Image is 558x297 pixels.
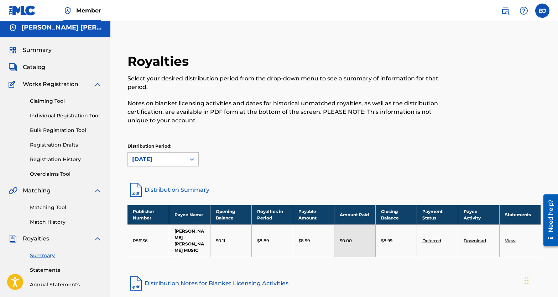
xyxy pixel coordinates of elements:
p: $0.11 [216,238,225,244]
img: expand [93,234,102,243]
img: Top Rightsholder [63,6,72,15]
img: MLC Logo [9,5,36,16]
p: Notes on blanket licensing activities and dates for historical unmatched royalties, as well as th... [127,99,446,125]
img: help [520,6,528,15]
p: $8.99 [298,238,310,244]
p: $8.89 [257,238,269,244]
a: View [505,238,516,243]
iframe: Resource Center [538,192,558,249]
img: Matching [9,186,17,195]
p: $8.99 [381,238,392,244]
img: expand [93,80,102,89]
img: pdf [127,275,145,292]
img: distribution-summary-pdf [127,181,145,198]
span: Catalog [23,63,45,71]
h5: BETSY JILL MUSIC [21,23,102,32]
img: Summary [9,46,17,54]
div: User Menu [535,4,549,18]
span: Matching [23,186,51,195]
img: Works Registration [9,80,18,89]
th: Payment Status [417,205,458,224]
a: Registration History [30,156,102,163]
span: Royalties [23,234,49,243]
a: Distribution Notes for Blanket Licensing Activities [127,275,541,292]
iframe: Chat Widget [522,263,558,297]
p: Select your desired distribution period from the drop-down menu to see a summary of information f... [127,74,446,91]
a: CatalogCatalog [9,63,45,71]
img: Royalties [9,234,17,243]
a: Claiming Tool [30,97,102,105]
th: Payee Name [169,205,210,224]
img: Accounts [9,23,17,32]
th: Publisher Number [127,205,169,224]
span: Summary [23,46,52,54]
td: [PERSON_NAME] [PERSON_NAME] MUSIC [169,224,210,257]
span: Works Registration [23,80,78,89]
th: Payee Activity [458,205,499,224]
th: Payable Amount [293,205,334,224]
a: Registration Drafts [30,141,102,149]
a: Public Search [498,4,512,18]
a: Overclaims Tool [30,170,102,178]
a: Summary [30,252,102,259]
div: Drag [525,270,529,291]
th: Opening Balance [210,205,251,224]
th: Royalties in Period [251,205,293,224]
a: Download [464,238,486,243]
img: Catalog [9,63,17,71]
th: Amount Paid [334,205,375,224]
img: expand [93,186,102,195]
h2: Royalties [127,53,192,69]
a: Matching Tool [30,204,102,211]
a: Bulk Registration Tool [30,127,102,134]
th: Closing Balance [375,205,417,224]
a: SummarySummary [9,46,52,54]
a: Distribution Summary [127,181,541,198]
div: [DATE] [132,155,181,164]
div: Help [517,4,531,18]
a: Individual Registration Tool [30,112,102,120]
span: Member [76,6,101,15]
a: Annual Statements [30,281,102,288]
a: Match History [30,218,102,226]
a: Statements [30,266,102,274]
td: P561S6 [127,224,169,257]
p: $0.00 [340,238,352,244]
img: search [501,6,510,15]
p: Distribution Period: [127,143,199,149]
a: Deferred [422,238,441,243]
th: Statements [499,205,541,224]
